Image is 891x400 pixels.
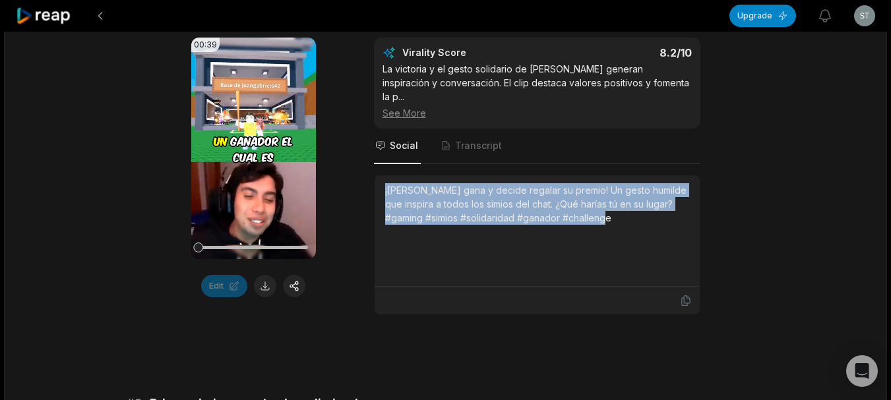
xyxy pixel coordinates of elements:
[390,139,418,152] span: Social
[455,139,502,152] span: Transcript
[191,38,316,259] video: Your browser does not support mp4 format.
[729,5,796,27] button: Upgrade
[383,106,692,120] div: See More
[383,62,692,120] div: La victoria y el gesto solidario de [PERSON_NAME] generan inspiración y conversación. El clip des...
[402,46,544,59] div: Virality Score
[550,46,692,59] div: 8.2 /10
[374,129,700,164] nav: Tabs
[846,355,878,387] div: Open Intercom Messenger
[201,275,247,297] button: Edit
[385,183,689,225] div: ¡[PERSON_NAME] gana y decide regalar su premio! Un gesto humilde que inspira a todos los simios d...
